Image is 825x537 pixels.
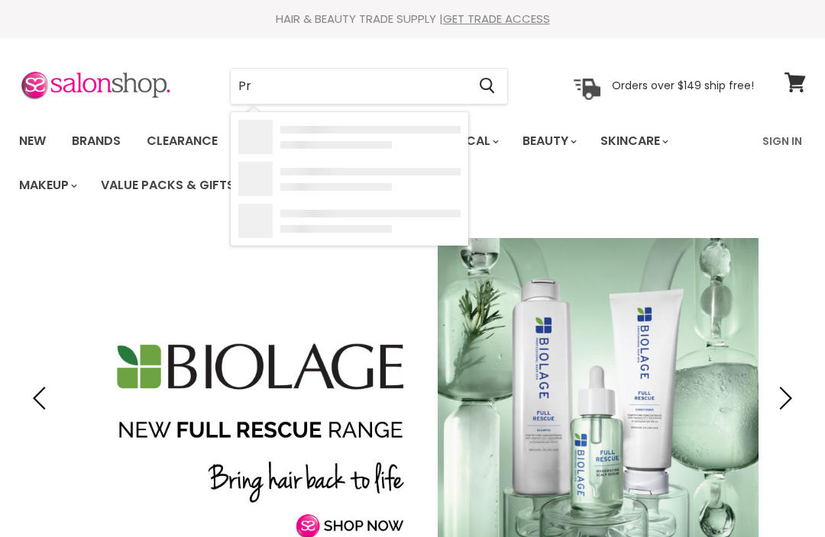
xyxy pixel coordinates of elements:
a: Makeup [8,169,86,201]
button: Next [768,383,798,413]
a: Beauty [511,125,586,157]
a: New [8,125,57,157]
p: Orders over $149 ship free! [612,79,754,92]
iframe: Gorgias live chat messenger [749,465,810,522]
button: Search [467,69,507,104]
ul: Main menu [8,119,753,207]
input: Search [231,69,467,104]
a: GET TRADE ACCESS [443,11,550,27]
a: Clearance [135,125,229,157]
form: Product [230,68,508,105]
a: Value Packs & Gifts [89,169,246,201]
a: Skincare [589,125,678,157]
a: Brands [60,125,132,157]
button: Previous [27,383,57,413]
a: Sign In [753,125,811,157]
